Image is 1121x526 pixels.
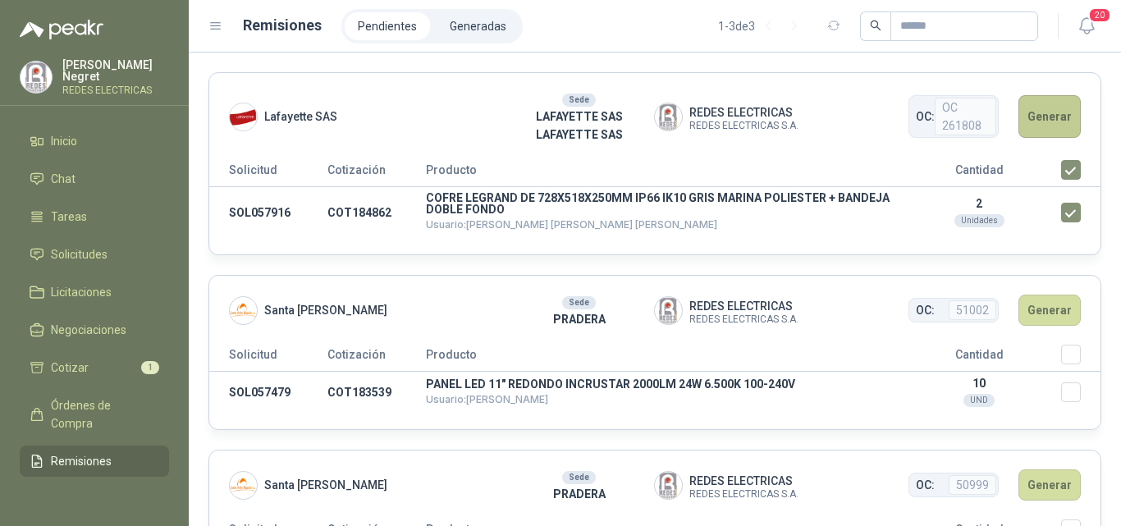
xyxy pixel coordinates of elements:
span: Lafayette SAS [264,107,337,126]
a: Configuración [20,483,169,515]
span: Cotizar [51,359,89,377]
div: Sede [562,94,596,107]
td: Seleccionar/deseleccionar [1061,372,1100,414]
span: REDES ELECTRICAS [689,472,798,490]
span: 50999 [949,475,996,495]
h1: Remisiones [243,14,322,37]
th: Seleccionar/deseleccionar [1061,160,1100,187]
div: Sede [562,471,596,484]
p: 2 [897,197,1061,210]
span: Usuario: [PERSON_NAME] [PERSON_NAME] [PERSON_NAME] [426,218,717,231]
a: Cotizar1 [20,352,169,383]
span: OC: [916,107,935,126]
a: Inicio [20,126,169,157]
span: REDES ELECTRICAS S.A. [689,121,798,130]
button: Generar [1018,95,1081,138]
button: Generar [1018,469,1081,501]
span: REDES ELECTRICAS [689,297,798,315]
p: [PERSON_NAME] Negret [62,59,169,82]
td: SOL057916 [209,187,327,239]
span: OC: [916,476,935,494]
span: Santa [PERSON_NAME] [264,301,387,319]
img: Company Logo [21,62,52,93]
img: Logo peakr [20,20,103,39]
p: PANEL LED 11" REDONDO INCRUSTAR 2000LM 24W 6.500K 100-240V [426,378,897,390]
p: REDES ELECTRICAS [62,85,169,95]
span: 20 [1088,7,1111,23]
img: Company Logo [230,297,257,324]
a: Órdenes de Compra [20,390,169,439]
td: COT183539 [327,372,426,414]
p: COFRE LEGRAND DE 728X518X250MM IP66 IK10 GRIS MARINA POLIESTER + BANDEJA DOBLE FONDO [426,192,897,215]
p: PRADERA [505,485,653,503]
span: REDES ELECTRICAS S.A. [689,315,798,324]
p: LAFAYETTE SAS LAFAYETTE SAS [505,107,653,144]
span: Remisiones [51,452,112,470]
div: UND [963,394,995,407]
span: Solicitudes [51,245,108,263]
th: Producto [426,160,897,187]
img: Company Logo [655,297,682,324]
span: Negociaciones [51,321,126,339]
p: 10 [897,377,1061,390]
p: PRADERA [505,310,653,328]
img: Company Logo [655,103,682,130]
span: Inicio [51,132,77,150]
a: Chat [20,163,169,194]
img: Company Logo [230,103,257,130]
th: Cotización [327,345,426,372]
div: Sede [562,296,596,309]
span: Licitaciones [51,283,112,301]
button: 20 [1072,11,1101,41]
a: Solicitudes [20,239,169,270]
span: 1 [141,361,159,374]
span: Chat [51,170,75,188]
div: Unidades [954,214,1004,227]
img: Company Logo [655,472,682,499]
th: Seleccionar/deseleccionar [1061,345,1100,372]
span: search [870,20,881,31]
th: Cotización [327,160,426,187]
td: COT184862 [327,187,426,239]
th: Solicitud [209,160,327,187]
span: REDES ELECTRICAS [689,103,798,121]
div: 1 - 3 de 3 [718,13,808,39]
span: Tareas [51,208,87,226]
span: Órdenes de Compra [51,396,153,432]
img: Company Logo [230,472,257,499]
span: Santa [PERSON_NAME] [264,476,387,494]
a: Generadas [437,12,519,40]
td: SOL057479 [209,372,327,414]
a: Remisiones [20,446,169,477]
span: OC 261808 [935,98,996,135]
th: Cantidad [897,345,1061,372]
button: Generar [1018,295,1081,326]
span: Usuario: [PERSON_NAME] [426,393,548,405]
td: Seleccionar/deseleccionar [1061,187,1100,239]
a: Pendientes [345,12,430,40]
th: Producto [426,345,897,372]
a: Licitaciones [20,277,169,308]
a: Negociaciones [20,314,169,345]
span: OC: [916,301,935,319]
span: REDES ELECTRICAS S.A. [689,490,798,499]
span: 51002 [949,300,996,320]
th: Solicitud [209,345,327,372]
th: Cantidad [897,160,1061,187]
a: Tareas [20,201,169,232]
